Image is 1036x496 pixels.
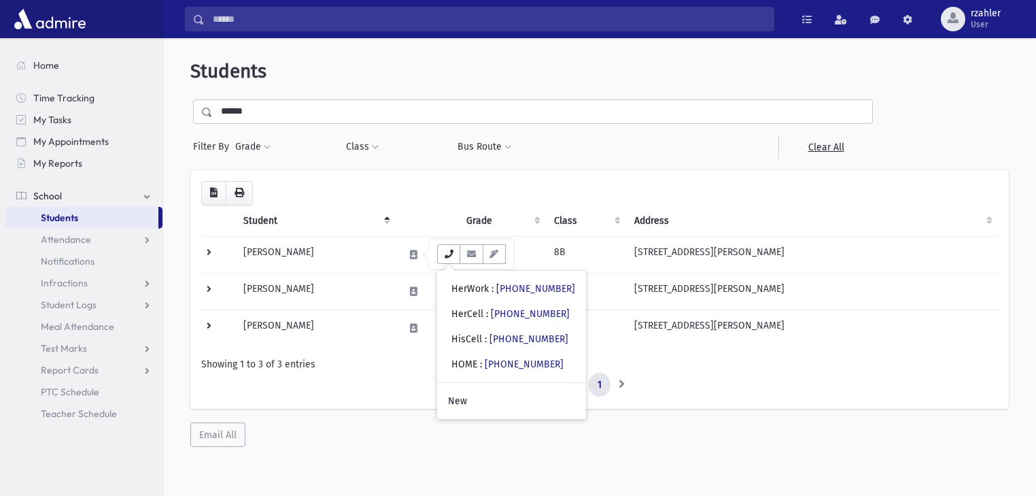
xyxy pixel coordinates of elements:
a: Teacher Schedule [5,403,162,425]
span: Report Cards [41,364,99,376]
img: AdmirePro [11,5,89,33]
span: Teacher Schedule [41,408,117,420]
a: Clear All [778,135,873,159]
span: Attendance [41,233,91,246]
span: Students [190,60,266,82]
th: Class: activate to sort column ascending [546,205,626,237]
td: [PERSON_NAME] [235,236,396,273]
a: Report Cards [5,359,162,381]
a: Students [5,207,158,229]
a: My Tasks [5,109,162,131]
th: Student: activate to sort column descending [235,205,396,237]
span: : [486,308,488,320]
a: Infractions [5,272,162,294]
span: Test Marks [41,342,87,354]
td: [STREET_ADDRESS][PERSON_NAME] [626,310,998,346]
a: [PHONE_NUMBER] [485,359,564,370]
span: My Tasks [33,114,71,126]
button: Grade [235,135,271,159]
span: Time Tracking [33,92,94,104]
span: Filter By [193,139,235,154]
a: 1 [589,373,610,397]
span: Student Logs [41,299,97,311]
a: [PHONE_NUMBER] [489,333,568,345]
span: User [971,19,1001,30]
div: HisCell [451,332,568,346]
button: Class [345,135,379,159]
a: My Reports [5,152,162,174]
span: My Appointments [33,135,109,148]
a: Test Marks [5,337,162,359]
td: 5A [546,273,626,310]
div: Showing 1 to 3 of 3 entries [201,357,998,371]
button: Email All [190,423,245,447]
a: Notifications [5,250,162,272]
span: School [33,190,62,202]
span: PTC Schedule [41,386,99,398]
a: PTC Schedule [5,381,162,403]
span: Meal Attendance [41,320,114,333]
button: Email Templates [483,244,506,264]
div: HerWork [451,282,575,296]
span: rzahler [971,8,1001,19]
button: Bus Route [457,135,512,159]
span: Infractions [41,277,88,289]
td: 8 [458,236,546,273]
span: My Reports [33,157,82,169]
td: 1C [546,310,626,346]
button: CSV [201,181,226,205]
button: Print [226,181,253,205]
a: [PHONE_NUMBER] [496,283,575,295]
a: [PHONE_NUMBER] [491,308,570,320]
a: New [437,388,586,414]
td: [STREET_ADDRESS][PERSON_NAME] [626,273,998,310]
span: : [480,359,482,370]
a: School [5,185,162,207]
td: 8B [546,236,626,273]
div: HerCell [451,307,570,321]
a: Student Logs [5,294,162,316]
span: Notifications [41,255,94,267]
div: HOME [451,357,564,371]
a: Meal Attendance [5,316,162,337]
span: : [485,333,487,345]
a: Attendance [5,229,162,250]
span: Home [33,59,59,71]
a: Time Tracking [5,87,162,109]
a: Home [5,54,162,76]
th: Address: activate to sort column ascending [626,205,998,237]
td: [PERSON_NAME] [235,310,396,346]
td: [PERSON_NAME] [235,273,396,310]
span: Students [41,212,78,224]
span: : [491,283,494,295]
a: My Appointments [5,131,162,152]
td: [STREET_ADDRESS][PERSON_NAME] [626,236,998,273]
input: Search [205,7,774,31]
th: Grade: activate to sort column ascending [458,205,546,237]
